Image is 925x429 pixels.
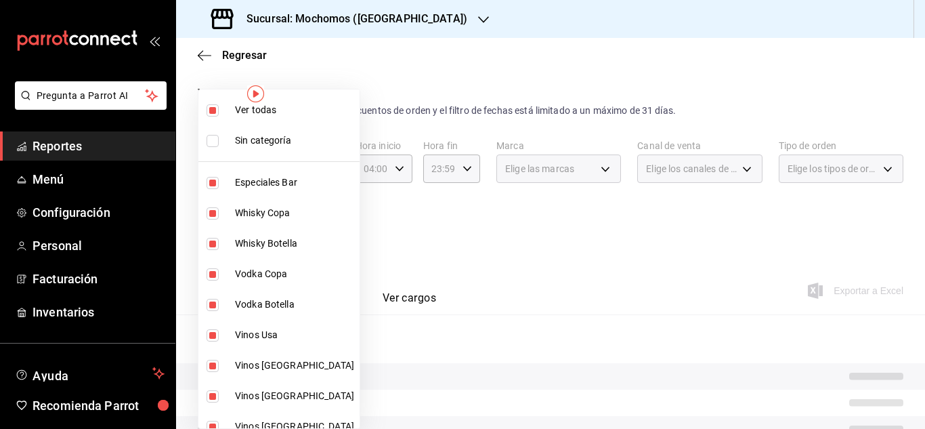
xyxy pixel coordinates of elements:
[235,206,354,220] span: Whisky Copa
[247,85,264,102] img: Tooltip marker
[235,134,354,148] span: Sin categoría
[235,298,354,312] span: Vodka Botella
[235,359,354,373] span: Vinos [GEOGRAPHIC_DATA]
[235,328,354,342] span: Vinos Usa
[235,176,354,190] span: Especiales Bar
[235,103,354,117] span: Ver todas
[235,267,354,281] span: Vodka Copa
[235,237,354,251] span: Whisky Botella
[235,389,354,403] span: Vinos [GEOGRAPHIC_DATA]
